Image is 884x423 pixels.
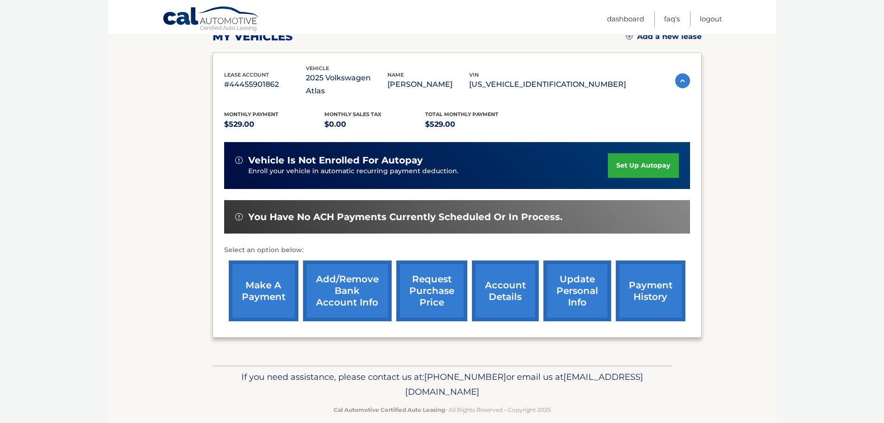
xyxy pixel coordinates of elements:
[303,260,392,321] a: Add/Remove bank account info
[324,118,425,131] p: $0.00
[235,213,243,221] img: alert-white.svg
[607,11,644,26] a: Dashboard
[469,78,626,91] p: [US_VEHICLE_IDENTIFICATION_NUMBER]
[396,260,467,321] a: request purchase price
[664,11,680,26] a: FAQ's
[424,371,506,382] span: [PHONE_NUMBER]
[469,72,479,78] span: vin
[248,211,562,223] span: You have no ACH payments currently scheduled or in process.
[425,111,498,117] span: Total Monthly Payment
[219,370,666,399] p: If you need assistance, please contact us at: or email us at
[224,111,278,117] span: Monthly Payment
[626,32,702,41] a: Add a new lease
[224,78,306,91] p: #44455901862
[306,72,387,98] p: 2025 Volkswagen Atlas
[472,260,539,321] a: account details
[334,406,445,413] strong: Cal Automotive Certified Auto Leasing
[162,6,260,33] a: Cal Automotive
[213,30,293,44] h2: my vehicles
[306,65,329,72] span: vehicle
[543,260,611,321] a: update personal info
[248,155,423,166] span: vehicle is not enrolled for autopay
[224,245,690,256] p: Select an option below:
[248,166,608,176] p: Enroll your vehicle in automatic recurring payment deduction.
[387,78,469,91] p: [PERSON_NAME]
[425,118,526,131] p: $529.00
[224,72,269,78] span: lease account
[324,111,381,117] span: Monthly sales Tax
[616,260,685,321] a: payment history
[626,33,632,39] img: add.svg
[229,260,298,321] a: make a payment
[700,11,722,26] a: Logout
[675,73,690,88] img: accordion-active.svg
[405,371,643,397] span: [EMAIL_ADDRESS][DOMAIN_NAME]
[219,405,666,415] p: - All Rights Reserved - Copyright 2025
[224,118,325,131] p: $529.00
[235,156,243,164] img: alert-white.svg
[387,72,404,78] span: name
[608,153,678,178] a: set up autopay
